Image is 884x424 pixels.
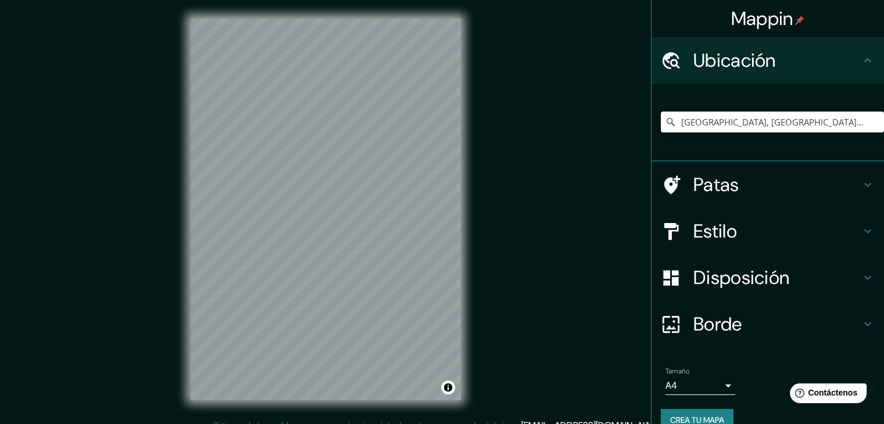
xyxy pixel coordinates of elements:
font: Estilo [693,219,737,243]
div: Ubicación [652,37,884,84]
iframe: Lanzador de widgets de ayuda [781,379,871,411]
font: Mappin [731,6,793,31]
div: Borde [652,301,884,347]
div: Estilo [652,208,884,254]
canvas: Mapa [191,19,461,400]
font: Borde [693,312,742,336]
font: Patas [693,173,739,197]
button: Activar o desactivar atribución [441,380,455,394]
div: A4 [665,376,735,395]
font: A4 [665,379,677,391]
font: Ubicación [693,48,776,73]
font: Disposición [693,265,789,290]
div: Patas [652,161,884,208]
div: Disposición [652,254,884,301]
font: Tamaño [665,366,689,376]
img: pin-icon.png [795,16,804,25]
input: Elige tu ciudad o zona [661,112,884,132]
